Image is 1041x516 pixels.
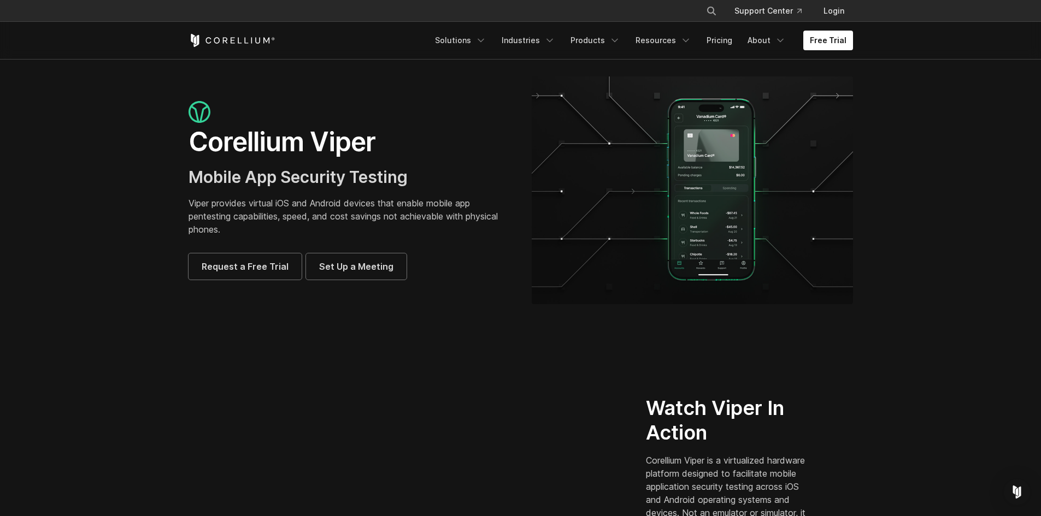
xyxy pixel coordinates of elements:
a: Login [815,1,853,21]
img: viper_icon_large [189,101,210,123]
h2: Watch Viper In Action [646,396,811,445]
img: viper_hero [532,76,853,304]
span: Mobile App Security Testing [189,167,408,187]
div: Navigation Menu [428,31,853,50]
a: About [741,31,792,50]
a: Solutions [428,31,493,50]
div: Navigation Menu [693,1,853,21]
a: Free Trial [803,31,853,50]
a: Request a Free Trial [189,253,302,280]
a: Resources [629,31,698,50]
a: Set Up a Meeting [306,253,407,280]
span: Set Up a Meeting [319,260,393,273]
h1: Corellium Viper [189,126,510,158]
span: Request a Free Trial [202,260,289,273]
button: Search [702,1,721,21]
a: Industries [495,31,562,50]
p: Viper provides virtual iOS and Android devices that enable mobile app pentesting capabilities, sp... [189,197,510,236]
div: Open Intercom Messenger [1004,479,1030,505]
a: Pricing [700,31,739,50]
a: Corellium Home [189,34,275,47]
a: Products [564,31,627,50]
a: Support Center [726,1,810,21]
